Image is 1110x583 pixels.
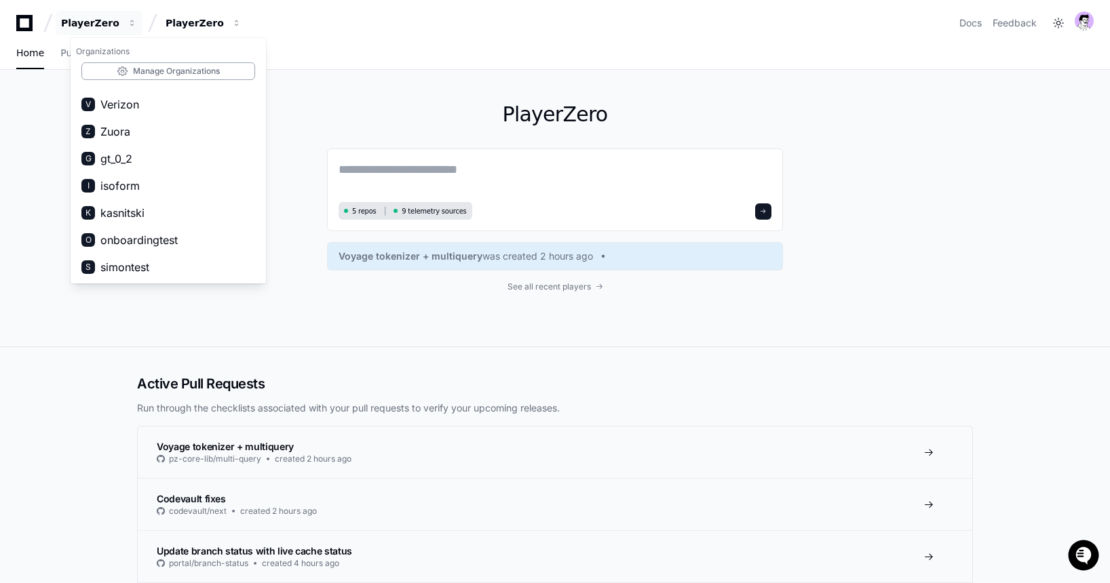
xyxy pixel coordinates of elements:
[352,206,377,216] span: 5 repos
[46,115,172,125] div: We're available if you need us!
[138,530,972,582] a: Update branch status with live cache statusportal/branch-statuscreated 4 hours ago
[327,102,783,127] h1: PlayerZero
[100,96,139,113] span: Verizon
[81,233,95,247] div: O
[1067,538,1103,575] iframe: Open customer support
[46,101,223,115] div: Start new chat
[137,401,973,415] p: Run through the checklists associated with your pull requests to verify your upcoming releases.
[169,506,227,517] span: codevault/next
[81,260,95,274] div: S
[16,49,44,57] span: Home
[240,506,317,517] span: created 2 hours ago
[135,142,164,153] span: Pylon
[81,152,95,165] div: G
[231,105,247,121] button: Start new chat
[402,206,466,216] span: 9 telemetry sources
[157,441,294,452] span: Voyage tokenizer + multiquery
[339,249,482,263] span: Voyage tokenizer + multiquery
[138,478,972,530] a: Codevault fixescodevault/nextcreated 2 hours ago
[1075,12,1094,31] img: avatar
[100,205,145,221] span: kasnitski
[157,493,226,504] span: Codevault fixes
[81,125,95,138] div: Z
[60,38,123,69] a: Pull Requests
[60,49,123,57] span: Pull Requests
[61,16,119,30] div: PlayerZero
[482,249,593,263] span: was created 2 hours ago
[100,123,130,140] span: Zuora
[71,41,266,62] h1: Organizations
[81,62,255,80] a: Manage Organizations
[959,16,982,30] a: Docs
[275,454,351,464] span: created 2 hours ago
[81,179,95,193] div: I
[71,38,266,283] div: PlayerZero
[14,14,41,41] img: PlayerZero
[137,374,973,393] h2: Active Pull Requests
[100,178,140,194] span: isoform
[339,249,771,263] a: Voyage tokenizer + multiquerywas created 2 hours ago
[14,54,247,76] div: Welcome
[508,281,591,292] span: See all recent players
[169,558,248,569] span: portal/branch-status
[327,281,783,292] a: See all recent players
[56,11,142,35] button: PlayerZero
[157,545,352,557] span: Update branch status with live cache status
[96,142,164,153] a: Powered byPylon
[100,232,178,248] span: onboardingtest
[166,16,224,30] div: PlayerZero
[993,16,1037,30] button: Feedback
[160,11,247,35] button: PlayerZero
[100,259,149,275] span: simontest
[262,558,339,569] span: created 4 hours ago
[100,150,132,167] span: gt_0_2
[81,206,95,220] div: K
[16,38,44,69] a: Home
[138,426,972,478] a: Voyage tokenizer + multiquerypz-core-lib/multi-querycreated 2 hours ago
[169,454,261,464] span: pz-core-lib/multi-query
[81,98,95,111] div: V
[14,101,38,125] img: 1736555170064-99ba0984-63c1-480f-8ee9-699278ef63ed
